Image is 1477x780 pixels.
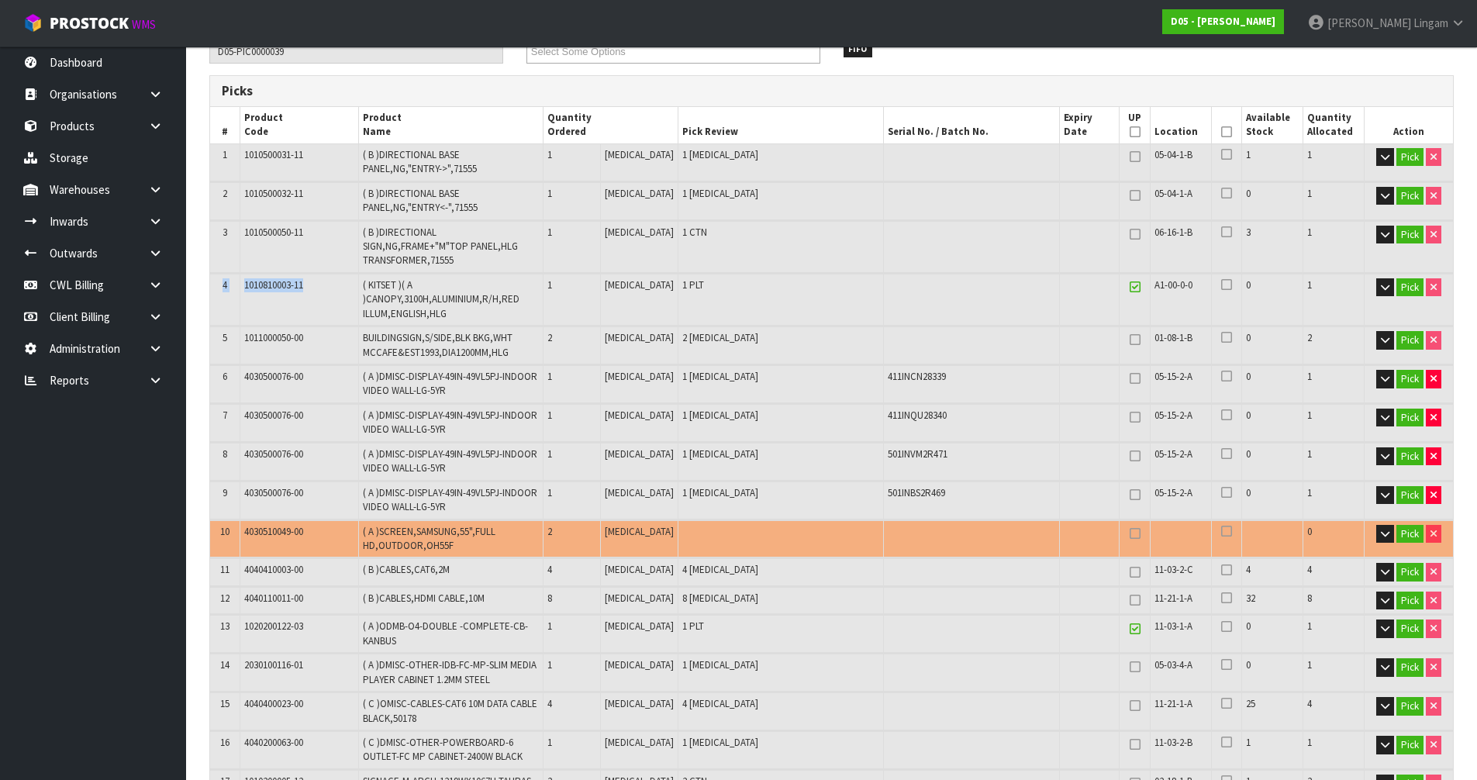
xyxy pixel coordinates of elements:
span: ( B )CABLES,CAT6,2M [363,563,450,576]
span: 1 [223,148,227,161]
span: 4030500076-00 [244,447,303,461]
span: [MEDICAL_DATA] [605,486,674,499]
span: 1 [547,409,552,422]
span: 12 [220,592,229,605]
span: 4030500076-00 [244,486,303,499]
img: cube-alt.png [23,13,43,33]
span: 1 PLT [682,620,704,633]
span: 3 [1246,226,1251,239]
span: 0 [1246,486,1251,499]
span: 11 [220,563,229,576]
span: 05-03-4-A [1154,658,1192,671]
span: 11-21-1-A [1154,592,1192,605]
span: 0 [1246,447,1251,461]
span: 0 [1246,278,1251,292]
span: ( B )CABLES,HDMI CABLE,10M [363,592,485,605]
span: 4030500076-00 [244,370,303,383]
button: Pick [1396,148,1424,167]
button: Pick [1396,409,1424,427]
button: Pick [1396,658,1424,677]
span: 1 [547,370,552,383]
span: 11-03-2-B [1154,736,1192,749]
span: A1-00-0-0 [1154,278,1192,292]
span: 8 [223,447,227,461]
span: ( A )DMISC-OTHER-IDB-FC-MP-SLIM MEDIA PLAYER CABINET 1.2MM STEEL [363,658,537,685]
th: Product Name [358,107,543,143]
span: 1 [MEDICAL_DATA] [682,447,758,461]
span: ProStock [50,13,129,33]
span: 05-15-2-A [1154,486,1192,499]
span: 4 [MEDICAL_DATA] [682,697,758,710]
span: 05-04-1-B [1154,148,1192,161]
button: Pick [1396,736,1424,754]
button: Pick [1396,592,1424,610]
span: 05-04-1-A [1154,187,1192,200]
span: 0 [1246,187,1251,200]
button: Pick [1396,370,1424,388]
th: UP [1120,107,1151,143]
span: 3 [223,226,227,239]
span: 8 [547,592,552,605]
span: 1 [MEDICAL_DATA] [682,736,758,749]
span: [MEDICAL_DATA] [605,620,674,633]
th: Quantity Allocated [1303,107,1365,143]
span: 0 [1307,525,1312,538]
span: 2 [1307,331,1312,344]
span: 15 [220,697,229,710]
span: [MEDICAL_DATA] [605,331,674,344]
span: 1 [MEDICAL_DATA] [682,187,758,200]
small: WMS [132,17,156,32]
span: 0 [1246,409,1251,422]
span: 1 [MEDICAL_DATA] [682,486,758,499]
span: 0 [1246,331,1251,344]
span: 1 [MEDICAL_DATA] [682,370,758,383]
a: D05 - [PERSON_NAME] [1162,9,1284,34]
th: Location [1151,107,1212,143]
span: 1020200122-03 [244,620,303,633]
span: 1 [547,736,552,749]
button: Pick [1396,278,1424,297]
th: # [210,107,240,143]
span: 2 [547,331,552,344]
span: [MEDICAL_DATA] [605,563,674,576]
span: [MEDICAL_DATA] [605,447,674,461]
span: 2 [547,525,552,538]
span: 1 [1307,370,1312,383]
span: ( A )SCREEN,SAMSUNG,55",FULL HD,OUTDOOR,OH55F [363,525,495,552]
span: 0 [1246,620,1251,633]
button: Pick [1396,486,1424,505]
span: 411INCN28339 [888,370,946,383]
span: 2 [223,187,227,200]
span: 8 [MEDICAL_DATA] [682,592,758,605]
span: ( C )DMISC-OTHER-POWERBOARD-6 OUTLET-FC MP CABINET-2400W BLACK [363,736,523,763]
span: 1 [MEDICAL_DATA] [682,658,758,671]
span: 11-03-1-A [1154,620,1192,633]
span: [MEDICAL_DATA] [605,658,674,671]
span: [MEDICAL_DATA] [605,409,674,422]
span: 10 [220,525,229,538]
span: [PERSON_NAME] [1327,16,1411,30]
span: ( A )DMISC-DISPLAY-49IN-49VL5PJ-INDOOR VIDEO WALL-LG-5YR [363,486,537,513]
span: 6 [223,370,227,383]
span: ( KITSET )( A )CANOPY,3100H,ALUMINIUM,R/H,RED ILLUM,ENGLISH,HLG [363,278,519,320]
th: Available Stock [1241,107,1303,143]
button: Pick [1396,187,1424,205]
button: Pick [1396,697,1424,716]
span: 32 [1246,592,1255,605]
span: 1010500031-11 [244,148,303,161]
span: ( A )DMISC-DISPLAY-49IN-49VL5PJ-INDOOR VIDEO WALL-LG-5YR [363,447,537,475]
span: 11-03-2-C [1154,563,1193,576]
span: 1 [1307,148,1312,161]
span: 01-08-1-B [1154,331,1192,344]
span: 1 [1307,736,1312,749]
span: 06-16-1-B [1154,226,1192,239]
span: 4040200063-00 [244,736,303,749]
span: 1 [1307,409,1312,422]
span: 4 [1307,563,1312,576]
span: [MEDICAL_DATA] [605,148,674,161]
span: 1 CTN [682,226,707,239]
span: ( B )DIRECTIONAL BASE PANEL,NG,"ENTRY->",71555 [363,148,477,175]
span: 1 [1307,486,1312,499]
span: ( A )ODMB-O4-DOUBLE -COMPLETE-CB-KANBUS [363,620,528,647]
th: Product Code [240,107,359,143]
